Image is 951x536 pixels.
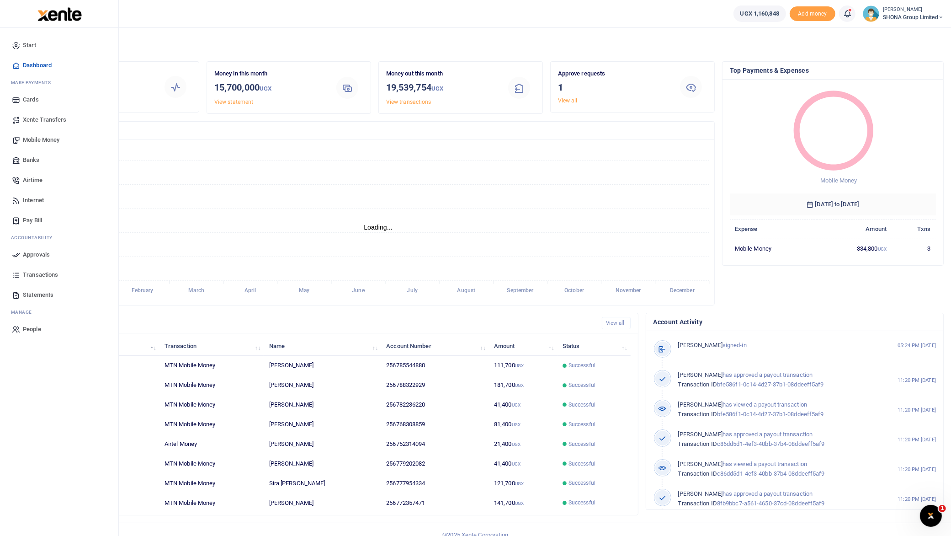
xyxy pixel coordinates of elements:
[386,99,431,105] a: View transactions
[7,130,111,150] a: Mobile Money
[264,415,381,434] td: [PERSON_NAME]
[558,69,668,79] p: Approve requests
[507,287,534,294] tspan: September
[568,361,595,370] span: Successful
[820,177,857,184] span: Mobile Money
[678,461,723,467] span: [PERSON_NAME]
[23,61,52,70] span: Dashboard
[23,155,40,165] span: Banks
[159,375,264,395] td: MTN Mobile Money
[7,35,111,55] a: Start
[790,6,835,21] span: Add money
[23,250,50,259] span: Approvals
[489,375,558,395] td: 181,700
[159,473,264,493] td: MTN Mobile Money
[352,287,365,294] tspan: June
[568,381,595,389] span: Successful
[678,342,723,348] span: [PERSON_NAME]
[214,69,324,79] p: Money in this month
[678,500,717,507] span: Transaction ID
[7,245,111,265] a: Approvals
[920,505,942,527] iframe: Intercom live chat
[515,501,524,506] small: UGX
[7,55,111,75] a: Dashboard
[733,5,786,22] a: UGX 1,160,848
[37,10,82,17] a: logo-small logo-large logo-large
[489,473,558,493] td: 121,700
[892,239,936,258] td: 3
[431,85,443,92] small: UGX
[37,7,82,21] img: logo-large
[23,270,58,279] span: Transactions
[264,473,381,493] td: Sira [PERSON_NAME]
[264,454,381,474] td: [PERSON_NAME]
[159,434,264,454] td: Airtel Money
[43,125,707,135] h4: Transactions Overview
[512,442,521,447] small: UGX
[7,230,111,245] li: Ac
[7,305,111,319] li: M
[381,395,489,415] td: 256782236220
[264,493,381,512] td: [PERSON_NAME]
[159,356,264,375] td: MTN Mobile Money
[678,431,723,438] span: [PERSON_NAME]
[939,505,946,512] span: 1
[381,493,489,512] td: 256772357471
[489,415,558,434] td: 81,400
[898,495,936,503] small: 11:20 PM [DATE]
[299,287,309,294] tspan: May
[264,336,381,356] th: Name: activate to sort column ascending
[264,395,381,415] td: [PERSON_NAME]
[740,9,779,18] span: UGX 1,160,848
[23,290,53,300] span: Statements
[159,415,264,434] td: MTN Mobile Money
[898,376,936,384] small: 11:20 PM [DATE]
[43,318,595,328] h4: Recent Transactions
[16,309,32,316] span: anage
[898,466,936,473] small: 11:20 PM [DATE]
[159,493,264,512] td: MTN Mobile Money
[568,479,595,487] span: Successful
[678,490,723,497] span: [PERSON_NAME]
[489,336,558,356] th: Amount: activate to sort column ascending
[7,110,111,130] a: Xente Transfers
[678,381,717,388] span: Transaction ID
[159,395,264,415] td: MTN Mobile Money
[512,422,521,427] small: UGX
[883,13,944,21] span: SHONA Group Limited
[678,440,717,447] span: Transaction ID
[381,434,489,454] td: 256752314094
[564,287,584,294] tspan: October
[653,317,936,327] h4: Account Activity
[558,336,631,356] th: Status: activate to sort column ascending
[7,170,111,190] a: Airtime
[214,80,324,96] h3: 15,700,000
[386,69,496,79] p: Money out this month
[616,287,642,294] tspan: November
[817,219,892,239] th: Amount
[898,436,936,444] small: 11:20 PM [DATE]
[730,239,817,258] td: Mobile Money
[381,473,489,493] td: 256777954334
[159,336,264,356] th: Transaction: activate to sort column ascending
[489,395,558,415] td: 41,400
[159,454,264,474] td: MTN Mobile Money
[132,287,154,294] tspan: February
[883,6,944,14] small: [PERSON_NAME]
[678,411,717,418] span: Transaction ID
[730,65,936,75] h4: Top Payments & Expenses
[892,219,936,239] th: Txns
[188,287,204,294] tspan: March
[264,375,381,395] td: [PERSON_NAME]
[898,406,936,414] small: 11:20 PM [DATE]
[35,39,944,49] h4: Hello Janat
[489,454,558,474] td: 41,400
[260,85,271,92] small: UGX
[23,325,41,334] span: People
[381,454,489,474] td: 256779202082
[568,440,595,448] span: Successful
[670,287,695,294] tspan: December
[489,434,558,454] td: 21,400
[558,80,668,94] h3: 1
[16,79,51,86] span: ake Payments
